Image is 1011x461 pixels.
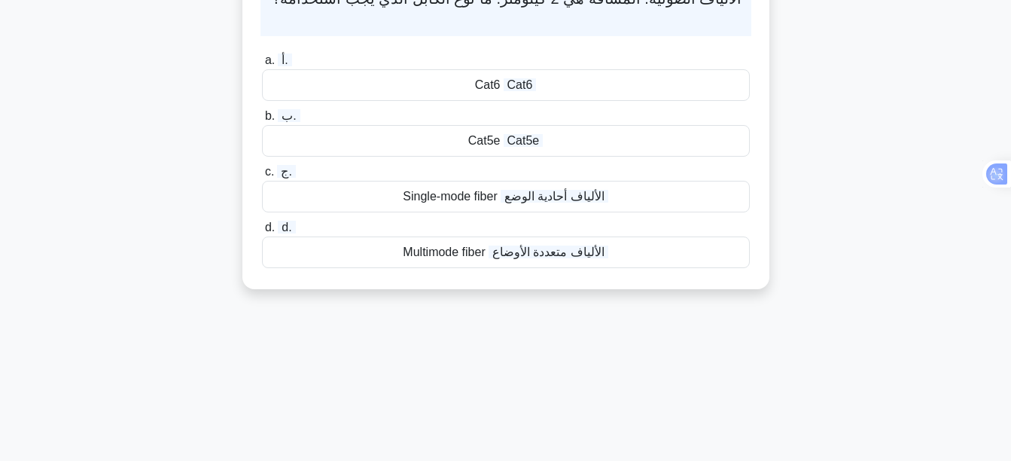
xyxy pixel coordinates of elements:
span: c. [265,165,296,178]
wpstranslate-tanslation-text: ج. [277,165,295,178]
wpstranslate-tanslation-text: ب. [278,109,300,122]
wpstranslate-tanslation-text: الألياف متعددة الأوضاع [489,246,608,258]
div: Multimode fiber [262,237,750,268]
span: a. [265,53,292,66]
wpstranslate-tanslation-text: الألياف أحادية الوضع [501,190,608,203]
div: Cat6 [262,69,750,101]
wpstranslate-tanslation-text: d. [278,221,295,234]
wpstranslate-tanslation-text: أ. [278,53,291,66]
span: b. [265,109,300,122]
div: Single-mode fiber [262,181,750,212]
wpstranslate-tanslation-text: Cat5e [504,134,544,147]
span: d. [265,221,296,234]
wpstranslate-tanslation-text: Cat6 [504,78,537,91]
div: Cat5e [262,125,750,157]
